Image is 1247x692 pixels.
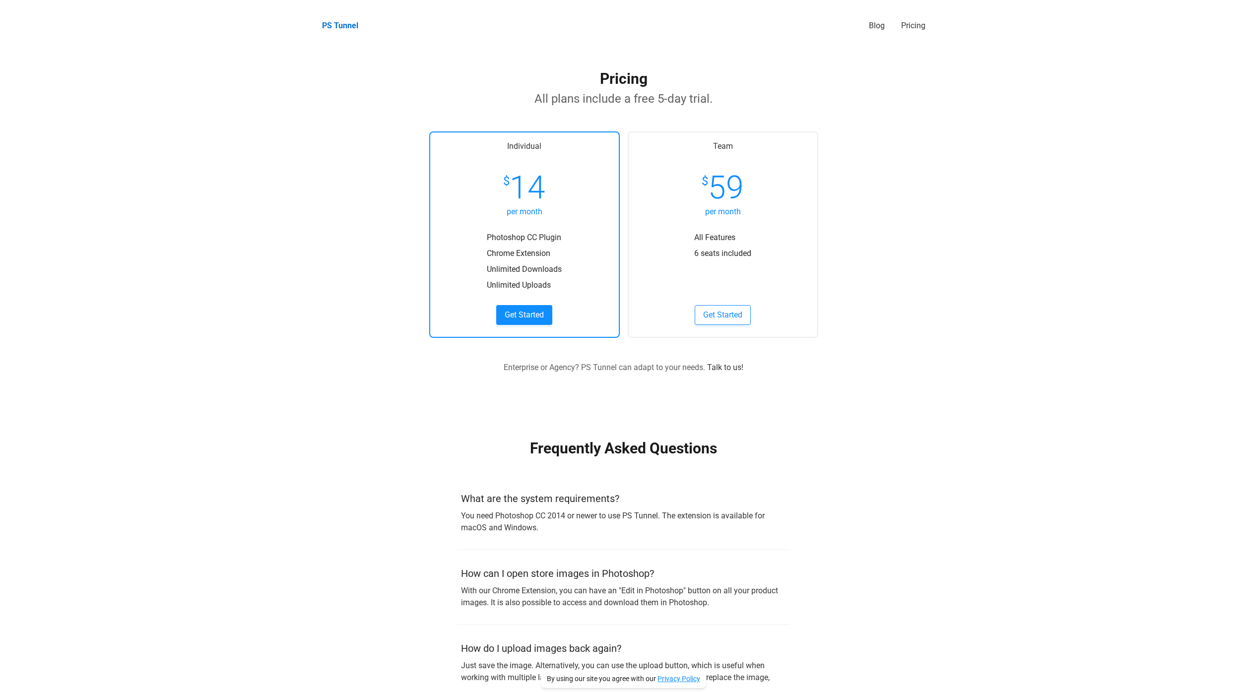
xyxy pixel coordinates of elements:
[461,660,787,684] p: Just save the image. Alternatively, you can use the upload button, which is useful when working w...
[487,277,562,293] li: Unlimited Uploads
[702,206,744,218] div: per month
[487,246,562,261] li: Chrome Extension
[461,491,787,506] h4: What are the system requirements?
[713,140,733,152] div: Team
[487,261,562,277] li: Unlimited Downloads
[322,67,925,90] h1: Pricing
[503,172,510,212] span: $
[694,246,751,261] li: 6 seats included
[708,164,744,212] span: 59
[322,362,925,374] div: Enterprise or Agency? PS Tunnel can adapt to your needs.
[322,437,925,459] h3: Frequently Asked Questions
[694,230,751,246] li: All Features
[461,641,787,656] h4: How do I upload images back again?
[503,206,545,218] div: per month
[695,305,751,325] button: Get Started
[869,20,893,32] a: Blog
[322,90,925,108] h2: All plans include a free 5-day trial.
[461,510,787,534] p: You need Photoshop CC 2014 or newer to use PS Tunnel. The extension is available for macOS and Wi...
[657,675,700,683] a: Privacy Policy
[507,140,541,152] div: Individual
[461,585,787,609] p: With our Chrome Extension, you can have an "Edit in Photoshop" button on all your product images....
[322,20,358,32] span: PS Tunnel
[487,230,562,246] li: Photoshop CC Plugin
[547,674,700,684] div: By using our site you agree with our
[901,20,925,32] a: Pricing
[461,566,787,581] h4: How can I open store images in Photoshop?
[510,164,545,212] span: 14
[702,172,708,212] span: $
[707,363,743,372] a: Talk to us!
[496,305,552,325] button: Get Started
